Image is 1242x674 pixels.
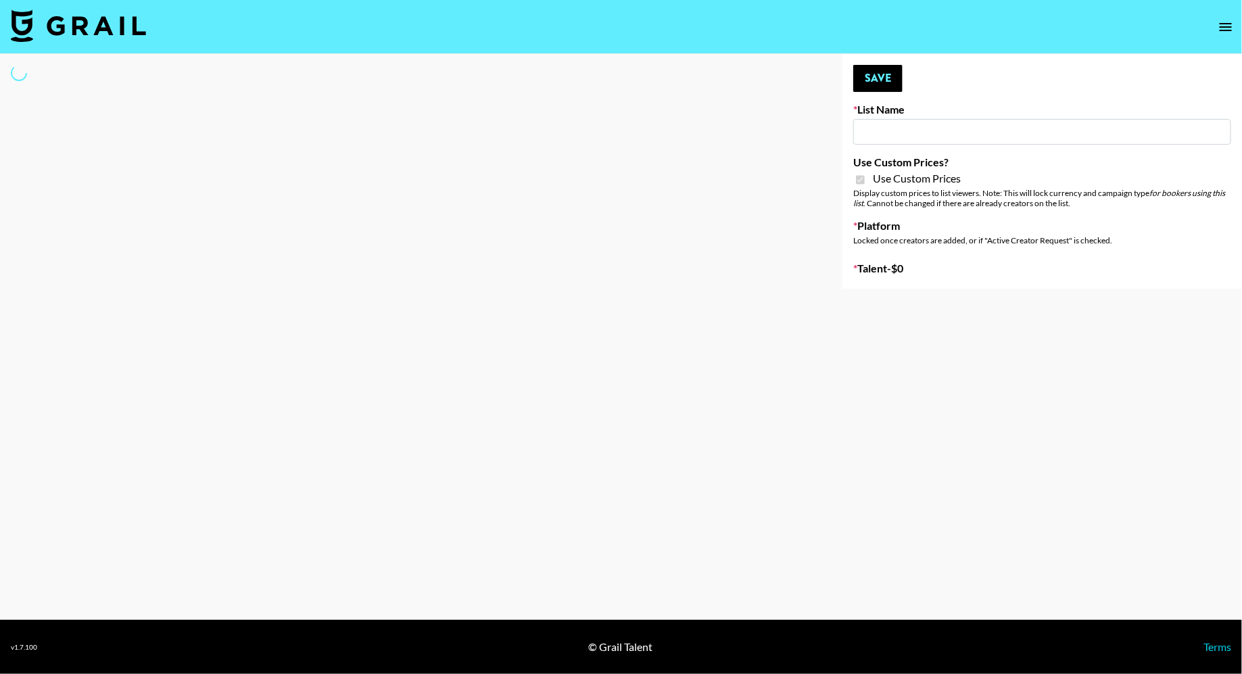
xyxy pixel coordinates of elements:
em: for bookers using this list [853,188,1225,208]
a: Terms [1203,640,1231,653]
div: © Grail Talent [588,640,652,654]
button: Save [853,65,903,92]
label: List Name [853,103,1231,116]
label: Talent - $ 0 [853,262,1231,275]
div: Display custom prices to list viewers. Note: This will lock currency and campaign type . Cannot b... [853,188,1231,208]
div: v 1.7.100 [11,643,37,652]
button: open drawer [1212,14,1239,41]
img: Grail Talent [11,9,146,42]
span: Use Custom Prices [873,172,961,185]
label: Use Custom Prices? [853,155,1231,169]
label: Platform [853,219,1231,233]
div: Locked once creators are added, or if "Active Creator Request" is checked. [853,235,1231,245]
